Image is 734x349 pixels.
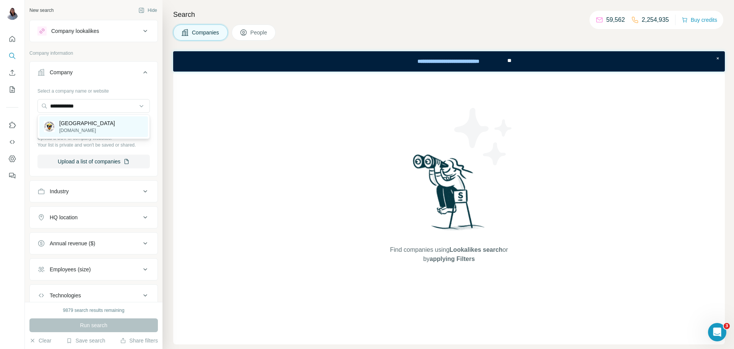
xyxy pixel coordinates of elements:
[30,260,158,279] button: Employees (size)
[6,83,18,96] button: My lists
[6,49,18,63] button: Search
[30,63,158,85] button: Company
[120,337,158,344] button: Share filters
[6,8,18,20] img: Avatar
[50,188,69,195] div: Industry
[51,27,99,35] div: Company lookalikes
[44,121,55,132] img: Ormoc City Hall
[606,15,625,24] p: 59,562
[173,9,725,20] h4: Search
[708,323,726,341] iframe: Intercom live chat
[29,7,54,14] div: New search
[642,15,669,24] p: 2,254,935
[50,68,73,76] div: Company
[192,29,220,36] span: Companies
[30,182,158,201] button: Industry
[388,245,510,264] span: Find companies using or by
[30,234,158,253] button: Annual revenue ($)
[50,240,95,247] div: Annual revenue ($)
[6,66,18,80] button: Enrich CSV
[250,29,268,36] span: People
[29,337,51,344] button: Clear
[6,152,18,166] button: Dashboard
[29,50,158,57] p: Company information
[30,22,158,40] button: Company lookalikes
[133,5,162,16] button: Hide
[173,51,725,72] iframe: Banner
[30,286,158,305] button: Technologies
[37,142,150,148] p: Your list is private and won't be saved or shared.
[50,214,78,221] div: HQ location
[66,337,105,344] button: Save search
[409,152,489,238] img: Surfe Illustration - Woman searching with binoculars
[450,246,503,253] span: Lookalikes search
[59,119,115,127] p: [GEOGRAPHIC_DATA]
[6,32,18,46] button: Quick start
[59,127,115,134] p: [DOMAIN_NAME]
[50,266,91,273] div: Employees (size)
[682,15,717,25] button: Buy credits
[50,292,81,299] div: Technologies
[37,155,150,168] button: Upload a list of companies
[30,208,158,227] button: HQ location
[37,85,150,95] div: Select a company name or website
[63,307,125,314] div: 9879 search results remaining
[724,323,730,329] span: 3
[6,118,18,132] button: Use Surfe on LinkedIn
[449,102,518,171] img: Surfe Illustration - Stars
[6,169,18,183] button: Feedback
[430,256,475,262] span: applying Filters
[6,135,18,149] button: Use Surfe API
